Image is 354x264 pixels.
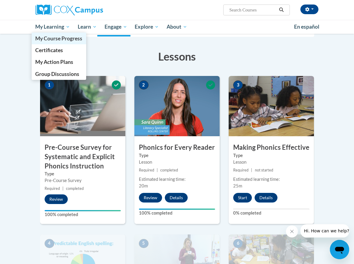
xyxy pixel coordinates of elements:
div: Your progress [45,210,121,211]
button: Details [255,193,277,203]
a: My Action Plans [32,56,86,68]
span: 6 [233,239,243,248]
label: 0% completed [233,210,309,216]
label: Type [45,171,121,177]
div: Your progress [139,209,215,210]
h3: Lessons [40,49,314,64]
div: Lesson [139,159,215,165]
span: Learn [78,23,97,30]
h3: Making Phonics Effective [229,143,314,152]
span: My Learning [35,23,70,30]
span: completed [66,186,84,191]
span: not started [255,168,273,172]
label: 100% completed [139,210,215,216]
a: Explore [131,20,163,34]
a: About [163,20,191,34]
a: Certificates [32,44,86,56]
span: En español [294,24,319,30]
div: Main menu [31,20,323,34]
button: Start [233,193,252,203]
a: My Course Progress [32,33,86,44]
a: En español [290,20,323,33]
img: Course Image [40,76,125,136]
span: 4 [45,239,54,248]
span: 1 [45,80,54,90]
button: Details [165,193,188,203]
button: Review [139,193,162,203]
span: 5 [139,239,149,248]
span: | [251,168,252,172]
button: Account Settings [300,5,318,14]
button: Review [45,194,68,204]
iframe: Close message [286,225,298,237]
label: Type [139,152,215,159]
iframe: Button to launch messaging window [330,240,349,259]
span: 3 [233,80,243,90]
div: Lesson [233,159,309,165]
h3: Phonics for Every Reader [134,143,220,152]
a: Engage [101,20,131,34]
span: completed [160,168,178,172]
div: Pre-Course Survey [45,177,121,184]
span: Engage [105,23,127,30]
a: Group Discussions [32,68,86,80]
span: Required [45,186,60,191]
img: Cox Campus [36,5,103,15]
input: Search Courses [229,6,277,14]
div: Estimated learning time: [139,176,215,183]
span: Certificates [35,47,63,53]
img: Course Image [229,76,314,136]
span: My Course Progress [35,35,82,42]
img: Course Image [134,76,220,136]
span: 25m [233,183,242,188]
span: | [62,186,64,191]
span: About [167,23,187,30]
span: Required [139,168,154,172]
a: Cox Campus [36,5,124,15]
a: My Learning [32,20,74,34]
span: Group Discussions [35,71,79,77]
iframe: Message from company [300,224,349,237]
div: Estimated learning time: [233,176,309,183]
span: My Action Plans [35,59,73,65]
span: | [157,168,158,172]
span: Required [233,168,249,172]
span: Explore [135,23,159,30]
label: 100% completed [45,211,121,218]
span: 20m [139,183,148,188]
button: Search [277,6,286,14]
a: Learn [74,20,101,34]
label: Type [233,152,309,159]
h3: Pre-Course Survey for Systematic and Explicit Phonics Instruction [40,143,125,171]
span: 2 [139,80,149,90]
